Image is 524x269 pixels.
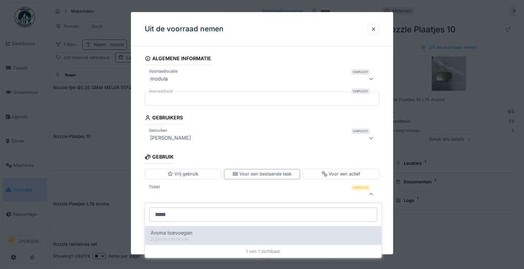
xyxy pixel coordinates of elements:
div: Verplicht [351,128,370,134]
div: Verplicht [351,88,370,94]
div: Verplicht [351,185,370,190]
h3: Uit de voorraad nemen [145,25,224,33]
div: Gebruikers [145,112,183,124]
div: modula [147,75,171,83]
label: Hoeveelheid [147,88,174,94]
div: 2025/09/336/06346 [151,236,376,242]
span: Aroma toevoegen [151,229,193,237]
div: Vrij gebruik [167,171,198,177]
div: 1 van 1 zichtbaar [145,245,381,257]
label: Ticket [147,184,162,190]
div: Gebruik [145,152,174,163]
label: Voorraadlocatie [147,68,179,74]
div: Algemene informatie [145,53,211,65]
div: [PERSON_NAME] [147,134,194,142]
label: Gebruiker [147,128,168,133]
div: Verplicht [351,69,370,75]
div: Voor een bestaande taak [233,171,291,177]
div: Voor een actief [322,171,360,177]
